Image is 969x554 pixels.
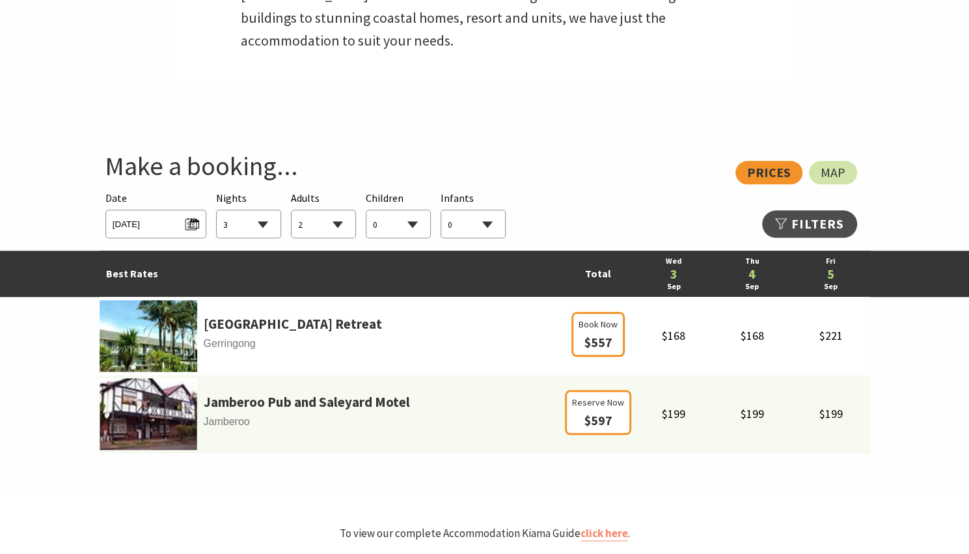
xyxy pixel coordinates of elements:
a: 4 [719,268,785,281]
a: Sep [719,281,785,293]
td: Total [562,251,635,297]
img: Footballa.jpg [100,378,197,450]
a: Sep [798,281,864,293]
span: $168 [662,328,685,343]
span: $221 [819,328,842,343]
span: [DATE] [113,214,199,231]
td: Best Rates [100,251,562,297]
span: $199 [662,406,685,421]
span: $199 [819,406,842,421]
span: Map [821,167,845,178]
a: 5 [798,268,864,281]
a: click here [580,526,628,541]
span: Adults [291,191,320,204]
a: Book Now $557 [571,337,625,350]
span: $557 [584,334,612,350]
a: Fri [798,255,864,268]
span: $168 [741,328,764,343]
span: Book Now [579,317,618,331]
a: Thu [719,255,785,268]
div: Choose a number of nights [216,190,281,239]
img: parkridgea.jpg [100,300,197,372]
p: To view our complete Accommodation Kiama Guide . [100,525,870,542]
a: Wed [641,255,707,268]
span: Children [366,191,403,204]
span: Date [105,191,127,204]
span: Infants [441,191,474,204]
span: Reserve Now [572,395,624,409]
a: Jamberoo Pub and Saleyard Motel [204,391,410,413]
span: $597 [584,412,612,428]
span: Gerringong [100,335,562,352]
a: Reserve Now $597 [565,415,631,428]
a: Map [809,161,857,184]
a: [GEOGRAPHIC_DATA] Retreat [204,313,382,335]
span: Nights [216,190,247,207]
span: Jamberoo [100,413,562,430]
a: 3 [641,268,707,281]
a: Sep [641,281,707,293]
span: $199 [741,406,764,421]
div: Please choose your desired arrival date [105,190,206,239]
